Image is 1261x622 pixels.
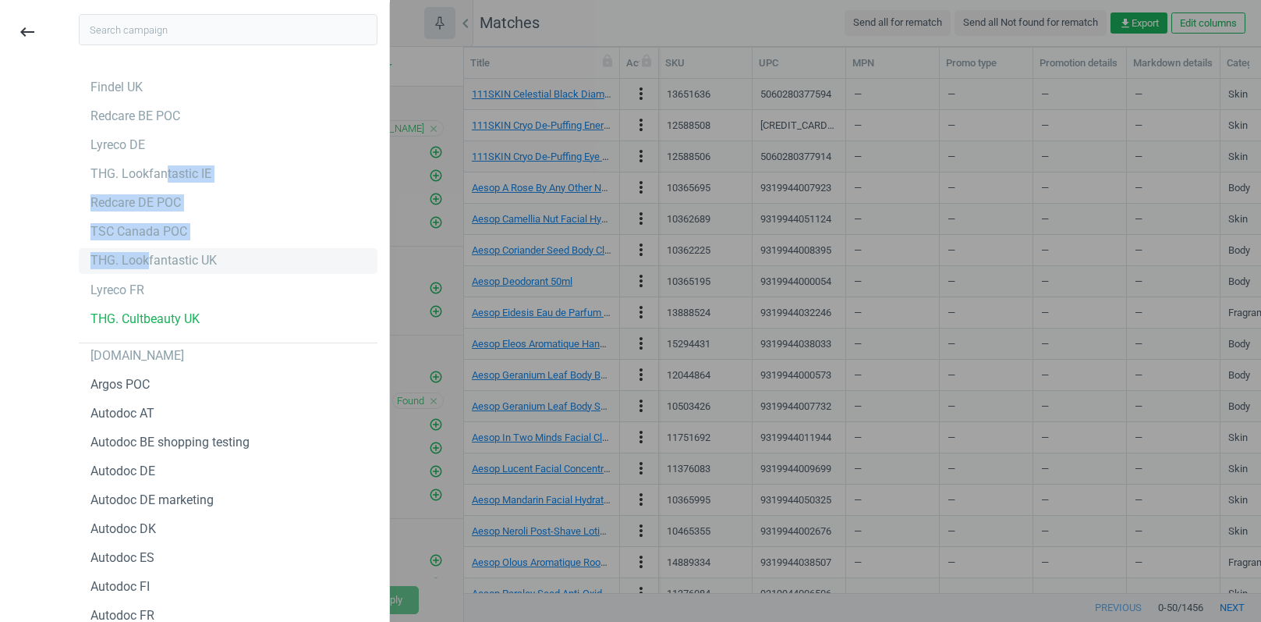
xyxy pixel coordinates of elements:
[90,463,155,480] div: Autodoc DE
[90,194,181,211] div: Redcare DE POC
[90,347,184,364] div: [DOMAIN_NAME]
[18,23,37,41] i: keyboard_backspace
[90,376,150,393] div: Argos POC
[90,165,211,183] div: THG. Lookfantastic IE
[79,14,377,45] input: Search campaign
[90,137,145,154] div: Lyreco DE
[90,434,250,451] div: Autodoc BE shopping testing
[90,549,154,567] div: Autodoc ES
[90,252,217,269] div: THG. Lookfantastic UK
[90,79,143,96] div: Findel UK
[90,223,187,240] div: TSC Canada POC
[90,521,156,538] div: Autodoc DK
[90,492,214,509] div: Autodoc DE marketing
[90,405,154,422] div: Autodoc AT
[90,282,144,299] div: Lyreco FR
[90,108,180,125] div: Redcare BE POC
[9,14,45,51] button: keyboard_backspace
[90,311,200,328] div: THG. Cultbeauty UK
[90,578,150,595] div: Autodoc FI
